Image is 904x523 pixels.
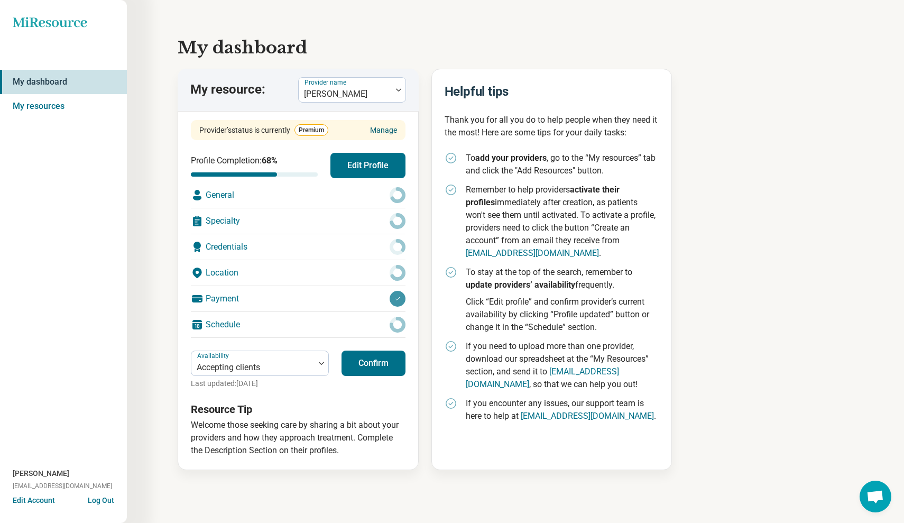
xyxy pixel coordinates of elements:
[191,182,405,208] div: General
[445,114,659,139] p: Thank you for all you do to help people when they need it the most! Here are some tips for your d...
[466,397,659,423] p: If you encounter any issues, our support team is here to help at .
[13,481,112,491] span: [EMAIL_ADDRESS][DOMAIN_NAME]
[466,248,599,258] a: [EMAIL_ADDRESS][DOMAIN_NAME]
[370,125,397,136] a: Manage
[466,280,575,290] strong: update providers’ availability
[466,266,659,291] p: To stay at the top of the search, remember to frequently.
[191,286,405,311] div: Payment
[13,468,69,479] span: [PERSON_NAME]
[466,296,659,334] p: Click “Edit profile” and confirm provider’s current availability by clicking “Profile updated” bu...
[190,81,265,99] p: My resource:
[475,153,547,163] strong: add your providers
[88,495,114,503] button: Log Out
[466,340,659,391] p: If you need to upload more than one provider, download our spreadsheet at the “My Resources” sect...
[191,312,405,337] div: Schedule
[860,481,891,512] div: Chat abierto
[197,352,231,360] label: Availability
[262,155,278,166] span: 68 %
[191,234,405,260] div: Credentials
[178,35,853,60] h1: My dashboard
[191,419,405,457] p: Welcome those seeking care by sharing a bit about your providers and how they approach treatment....
[191,208,405,234] div: Specialty
[330,153,405,178] button: Edit Profile
[445,82,659,101] h2: Helpful tips
[305,79,348,86] label: Provider name
[342,351,405,376] button: Confirm
[466,183,659,260] p: Remember to help providers immediately after creation, as patients won't see them until activated...
[191,154,318,177] div: Profile Completion:
[294,124,328,136] span: Premium
[191,378,329,389] p: Last updated: [DATE]
[521,411,654,421] a: [EMAIL_ADDRESS][DOMAIN_NAME]
[191,260,405,286] div: Location
[191,402,405,417] h3: Resource Tip
[466,152,659,177] p: To , go to the “My resources” tab and click the "Add Resources" button.
[13,495,55,506] button: Edit Account
[199,124,328,136] div: Provider’s status is currently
